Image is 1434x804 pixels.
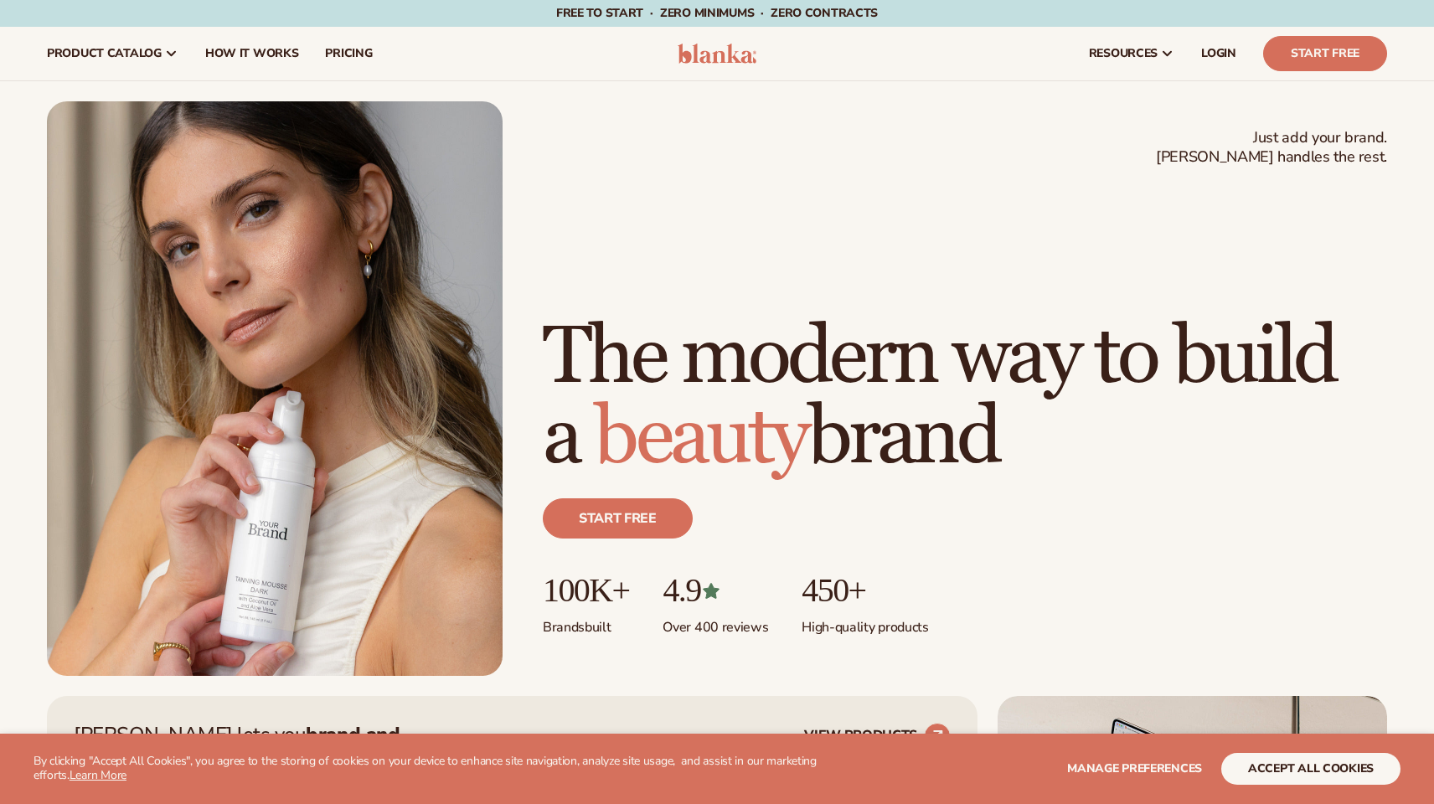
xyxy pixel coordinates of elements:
a: Start free [543,498,693,539]
span: beauty [594,389,807,487]
span: How It Works [205,47,299,60]
a: Start Free [1263,36,1387,71]
a: Learn More [70,767,126,783]
span: resources [1089,47,1158,60]
span: Free to start · ZERO minimums · ZERO contracts [556,5,878,21]
span: pricing [325,47,372,60]
p: 4.9 [663,572,768,609]
img: Female holding tanning mousse. [47,101,503,676]
p: 100K+ [543,572,629,609]
button: Manage preferences [1067,753,1202,785]
a: LOGIN [1188,27,1250,80]
span: product catalog [47,47,162,60]
p: High-quality products [802,609,928,636]
a: pricing [312,27,385,80]
img: logo [678,44,757,64]
a: How It Works [192,27,312,80]
span: Manage preferences [1067,760,1202,776]
span: Just add your brand. [PERSON_NAME] handles the rest. [1156,128,1387,167]
a: resources [1075,27,1188,80]
p: Over 400 reviews [663,609,768,636]
h1: The modern way to build a brand [543,317,1387,478]
p: 450+ [802,572,928,609]
span: LOGIN [1201,47,1236,60]
a: VIEW PRODUCTS [804,723,951,750]
a: product catalog [34,27,192,80]
p: By clicking "Accept All Cookies", you agree to the storing of cookies on your device to enhance s... [34,755,846,783]
button: accept all cookies [1221,753,1400,785]
p: Brands built [543,609,629,636]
